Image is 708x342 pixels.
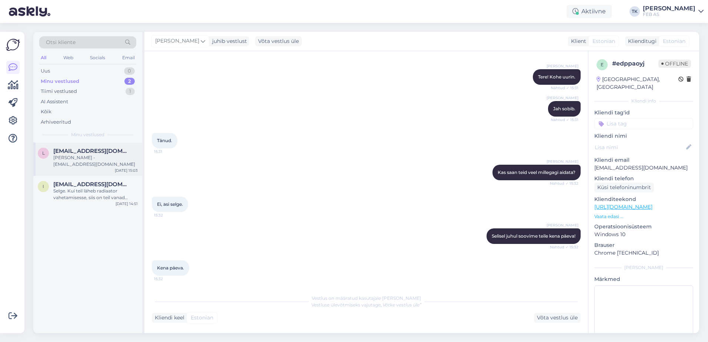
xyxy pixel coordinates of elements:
div: juhib vestlust [209,37,247,45]
span: lp160780@gmail.com [53,148,130,154]
span: [PERSON_NAME] [547,63,578,69]
div: [PERSON_NAME] [643,6,695,11]
p: Kliendi email [594,156,693,164]
div: [DATE] 15:03 [115,168,138,173]
span: Offline [658,60,691,68]
div: AI Assistent [41,98,68,105]
span: [PERSON_NAME] [547,159,578,164]
div: All [39,53,48,63]
input: Lisa tag [594,118,693,129]
a: [URL][DOMAIN_NAME] [594,204,652,210]
p: Kliendi tag'id [594,109,693,117]
div: Aktiivne [567,5,612,18]
span: i [43,184,44,189]
div: [PERSON_NAME] - [EMAIL_ADDRESS][DOMAIN_NAME] [53,154,138,168]
span: 15:32 [154,276,182,282]
span: [PERSON_NAME] [547,222,578,228]
div: Võta vestlus üle [255,36,302,46]
div: Kliendi info [594,98,693,104]
div: Kliendi keel [152,314,184,322]
span: Vestluse ülevõtmiseks vajutage [311,302,421,308]
div: [DATE] 14:51 [116,201,138,207]
div: Selge. Kui teil läheb radiaator vahetamisesse, siis on teil vanad radiaatori mõõdud teada. Nende ... [53,188,138,201]
img: Askly Logo [6,38,20,52]
p: Windows 10 [594,231,693,238]
div: Võta vestlus üle [534,313,581,323]
span: Nähtud ✓ 15:31 [551,117,578,123]
span: Tere! Kohe uurin. [538,74,575,80]
p: Märkmed [594,275,693,283]
p: Kliendi telefon [594,175,693,182]
p: Brauser [594,241,693,249]
span: Jah sobib. [553,106,575,111]
span: Nähtud ✓ 15:32 [550,244,578,250]
div: Kõik [41,108,51,115]
i: „Võtke vestlus üle” [381,302,421,308]
div: [GEOGRAPHIC_DATA], [GEOGRAPHIC_DATA] [597,76,678,91]
span: Vestlus on määratud kasutajale [PERSON_NAME] [312,295,421,301]
div: 1 [126,88,135,95]
p: Klienditeekond [594,195,693,203]
span: Nähtud ✓ 15:32 [550,181,578,186]
div: Küsi telefoninumbrit [594,182,654,192]
span: Ei, asi selge. [157,201,183,207]
span: [PERSON_NAME] [547,95,578,101]
p: [EMAIL_ADDRESS][DOMAIN_NAME] [594,164,693,172]
span: Nähtud ✓ 15:31 [551,85,578,91]
p: Operatsioonisüsteem [594,223,693,231]
span: Tänud. [157,138,172,143]
div: Socials [88,53,107,63]
div: Klienditugi [625,37,657,45]
div: Email [121,53,136,63]
span: Kena päeva. [157,265,184,271]
span: [PERSON_NAME] [155,37,199,45]
span: Estonian [663,37,685,45]
div: Minu vestlused [41,78,79,85]
div: Tiimi vestlused [41,88,77,95]
div: TK [629,6,640,17]
p: Kliendi nimi [594,132,693,140]
p: Vaata edasi ... [594,213,693,220]
p: Chrome [TECHNICAL_ID] [594,249,693,257]
div: Arhiveeritud [41,118,71,126]
span: Estonian [592,37,615,45]
div: [PERSON_NAME] [594,264,693,271]
span: Kas saan teid veel millegagi aidata? [498,170,575,175]
span: e [601,62,604,67]
span: 15:31 [154,149,182,154]
div: Uus [41,67,50,75]
span: Otsi kliente [46,38,76,46]
div: 0 [124,67,135,75]
span: info.anklav@gmail.com [53,181,130,188]
a: [PERSON_NAME]FEB AS [643,6,704,17]
div: 2 [124,78,135,85]
span: l [42,150,45,156]
div: Klient [568,37,586,45]
span: 15:32 [154,212,182,218]
span: Estonian [191,314,213,322]
div: FEB AS [643,11,695,17]
span: Minu vestlused [71,131,104,138]
div: Web [62,53,75,63]
div: # edppaoyj [612,59,658,68]
span: Selisel juhul soovime teile kena päeva! [492,233,575,239]
input: Lisa nimi [595,143,685,151]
